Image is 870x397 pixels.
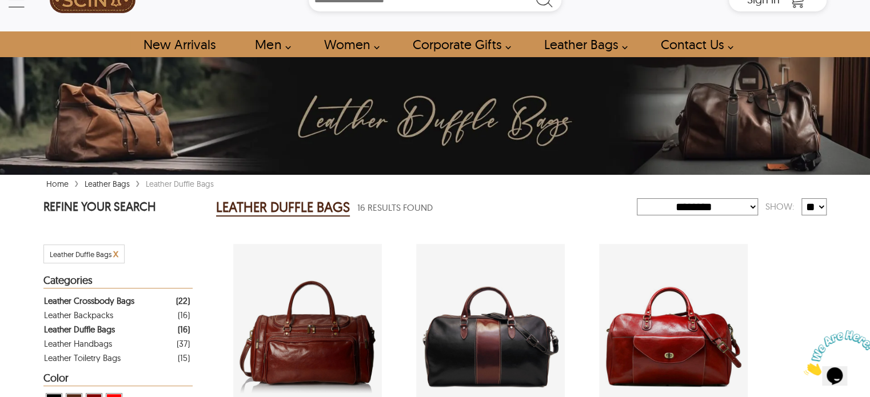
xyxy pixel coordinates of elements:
[310,31,385,57] a: Shop Women Leather Jackets
[531,31,634,57] a: Shop Leather Bags
[178,351,190,365] div: ( 15 )
[44,308,189,322] a: Filter Leather Backpacks
[242,31,297,57] a: shop men's leather jackets
[357,200,433,215] span: 16 Results Found
[400,31,517,57] a: Shop Leather Corporate Gifts
[799,326,870,380] iframe: chat widget
[43,198,192,217] p: REFINE YOUR SEARCH
[143,178,217,190] div: Leather Duffle Bags
[44,294,134,308] div: Leather Crossbody Bags
[177,336,190,351] div: ( 37 )
[44,351,189,365] a: Filter Leather Toiletry Bags
[176,294,190,308] div: ( 22 )
[5,5,75,50] img: Chat attention grabber
[113,250,118,259] a: Cancel Filter
[44,294,189,308] a: Filter Leather Crossbody Bags
[44,322,115,336] div: Leather Duffle Bags
[135,173,140,193] span: ›
[74,173,79,193] span: ›
[758,197,801,216] div: Show:
[44,336,189,351] a: Filter Leather Handbags
[44,322,189,336] a: Filter Leather Duffle Bags
[130,31,228,57] a: Shop New Arrivals
[44,336,112,351] div: Leather Handbags
[178,322,190,336] div: ( 16 )
[648,31,740,57] a: contact-us
[82,179,133,189] a: Leather Bags
[216,196,637,219] div: Leather Duffle Bags 16 Results Found
[44,351,121,365] div: Leather Toiletry Bags
[43,372,192,386] div: Heading Filter Leather Duffle Bags by Color
[44,308,113,322] div: Leather Backpacks
[50,250,111,259] span: Filter Leather Duffle Bags
[113,247,118,260] span: x
[43,179,71,189] a: Home
[43,275,192,288] div: Heading Filter Leather Duffle Bags by Categories
[178,308,190,322] div: ( 16 )
[216,198,350,216] h2: LEATHER DUFFLE BAGS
